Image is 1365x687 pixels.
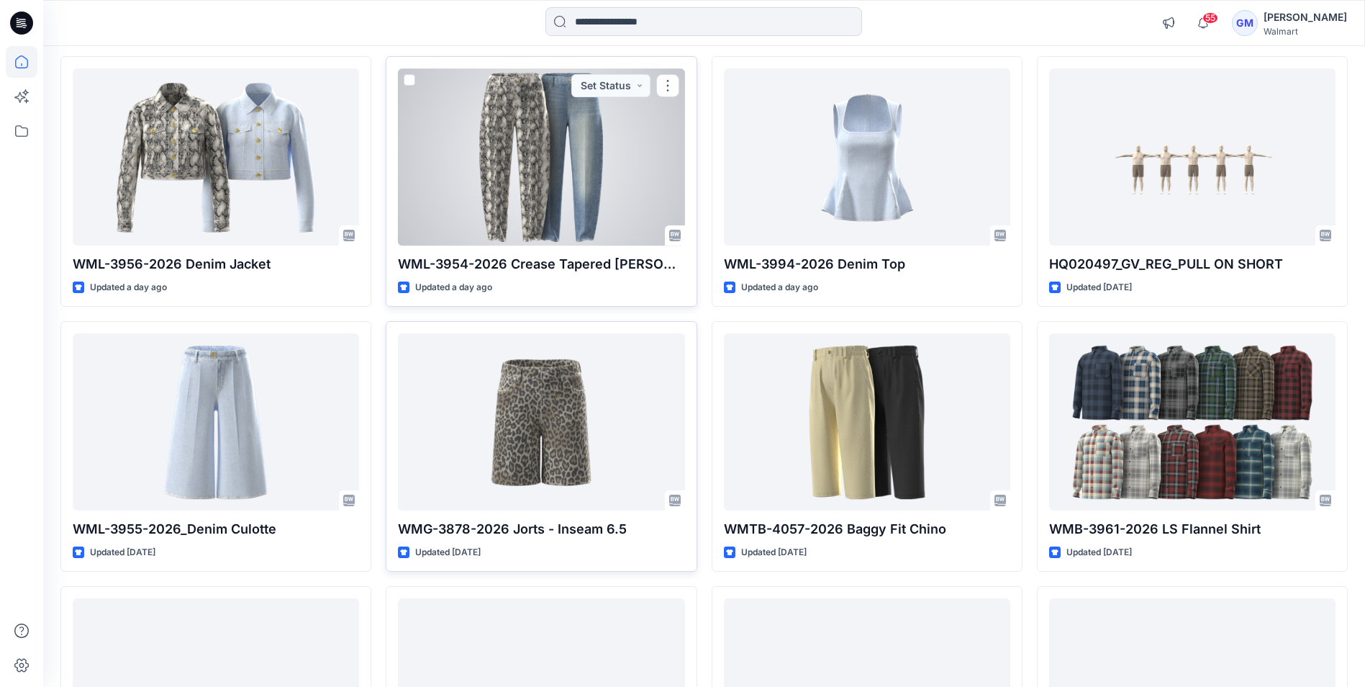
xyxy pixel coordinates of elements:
[73,254,359,274] p: WML-3956-2026 Denim Jacket
[398,68,684,245] a: WML-3954-2026 Crease Tapered Jean
[1049,333,1335,510] a: WMB-3961-2026 LS Flannel Shirt
[398,254,684,274] p: WML-3954-2026 Crease Tapered [PERSON_NAME]
[398,519,684,539] p: WMG-3878-2026 Jorts - Inseam 6.5
[398,333,684,510] a: WMG-3878-2026 Jorts - Inseam 6.5
[73,519,359,539] p: WML-3955-2026_Denim Culotte
[90,280,167,295] p: Updated a day ago
[741,280,818,295] p: Updated a day ago
[90,545,155,560] p: Updated [DATE]
[1066,545,1132,560] p: Updated [DATE]
[724,519,1010,539] p: WMTB-4057-2026 Baggy Fit Chino
[73,68,359,245] a: WML-3956-2026 Denim Jacket
[73,333,359,510] a: WML-3955-2026_Denim Culotte
[1232,10,1258,36] div: GM
[1049,519,1335,539] p: WMB-3961-2026 LS Flannel Shirt
[1049,68,1335,245] a: HQ020497_GV_REG_PULL ON SHORT
[1264,26,1347,37] div: Walmart
[415,545,481,560] p: Updated [DATE]
[415,280,492,295] p: Updated a day ago
[1202,12,1218,24] span: 55
[1264,9,1347,26] div: [PERSON_NAME]
[741,545,807,560] p: Updated [DATE]
[724,68,1010,245] a: WML-3994-2026 Denim Top
[724,333,1010,510] a: WMTB-4057-2026 Baggy Fit Chino
[1066,280,1132,295] p: Updated [DATE]
[724,254,1010,274] p: WML-3994-2026 Denim Top
[1049,254,1335,274] p: HQ020497_GV_REG_PULL ON SHORT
